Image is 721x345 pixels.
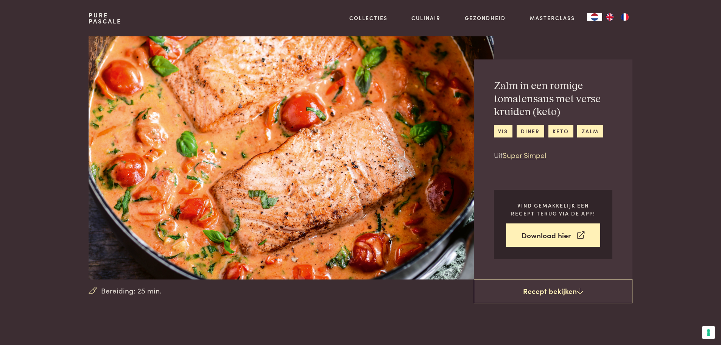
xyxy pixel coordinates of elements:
a: PurePascale [89,12,121,24]
a: keto [548,125,573,137]
a: Download hier [506,223,600,247]
ul: Language list [602,13,632,21]
a: diner [517,125,544,137]
button: Uw voorkeuren voor toestemming voor trackingtechnologieën [702,326,715,339]
img: Zalm in een romige tomatensaus met verse kruiden (keto) [89,36,493,279]
a: Culinair [411,14,441,22]
a: Collecties [349,14,388,22]
a: Super Simpel [503,150,546,160]
a: zalm [577,125,603,137]
aside: Language selected: Nederlands [587,13,632,21]
a: Masterclass [530,14,575,22]
a: Recept bekijken [474,279,632,303]
a: EN [602,13,617,21]
span: Bereiding: 25 min. [101,285,162,296]
a: FR [617,13,632,21]
a: vis [494,125,512,137]
p: Uit [494,150,612,161]
a: Gezondheid [465,14,506,22]
a: NL [587,13,602,21]
p: Vind gemakkelijk een recept terug via de app! [506,201,600,217]
h2: Zalm in een romige tomatensaus met verse kruiden (keto) [494,80,612,119]
div: Language [587,13,602,21]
